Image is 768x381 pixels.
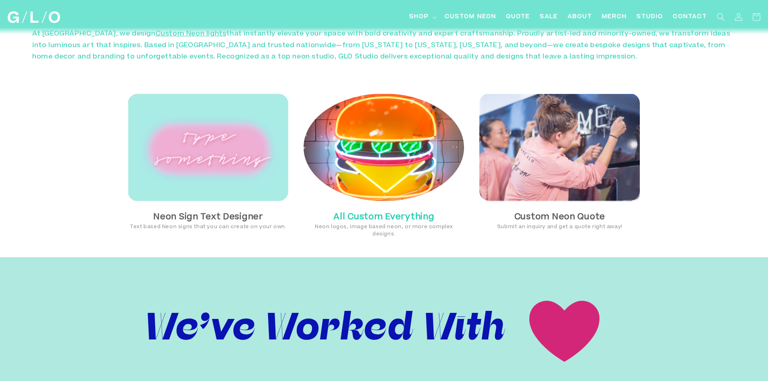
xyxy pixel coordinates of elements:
[632,8,668,26] a: Studio
[128,223,289,231] p: Text based Neon signs that you can create on your own.
[673,13,707,21] span: Contact
[623,268,768,381] iframe: Chat Widget
[535,8,563,26] a: SALE
[597,8,632,26] a: Merch
[146,304,506,358] span: We’ve Worked With
[568,13,592,21] span: About
[156,31,227,37] a: Custom Neon lights
[298,94,470,238] a: Hamburger Neon Sign in NYC All Custom EverythingNeon logos, image based neon, or more complex des...
[5,8,63,26] a: GLO Studio
[668,8,712,26] a: Contact
[514,213,605,221] strong: Custom Neon Quote
[602,13,627,21] span: Merch
[563,8,597,26] a: About
[479,223,640,231] p: Submit an inquiry and get a quote right away!
[712,8,730,26] summary: Search
[440,8,501,26] a: Custom Neon
[8,11,60,23] img: GLO Studio
[304,94,464,201] img: Hamburger Neon Sign in NYC
[122,94,295,231] a: Neon Sign Text DesignerText based Neon signs that you can create on your own.
[304,223,464,238] p: Neon logos, image based neon, or more complex designs.
[501,8,535,26] a: Quote
[506,13,530,21] span: Quote
[404,8,440,26] summary: Shop
[473,94,646,231] a: Custom Neon QuoteSubmit an inquiry and get a quote right away!
[409,13,429,21] span: Shop
[637,13,663,21] span: Studio
[540,13,558,21] span: SALE
[333,213,434,221] strong: All Custom Everything
[32,28,736,63] p: At [GEOGRAPHIC_DATA], we design that instantly elevate your space with bold creativity and expert...
[153,213,263,221] strong: Neon Sign Text Designer
[445,13,496,21] span: Custom Neon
